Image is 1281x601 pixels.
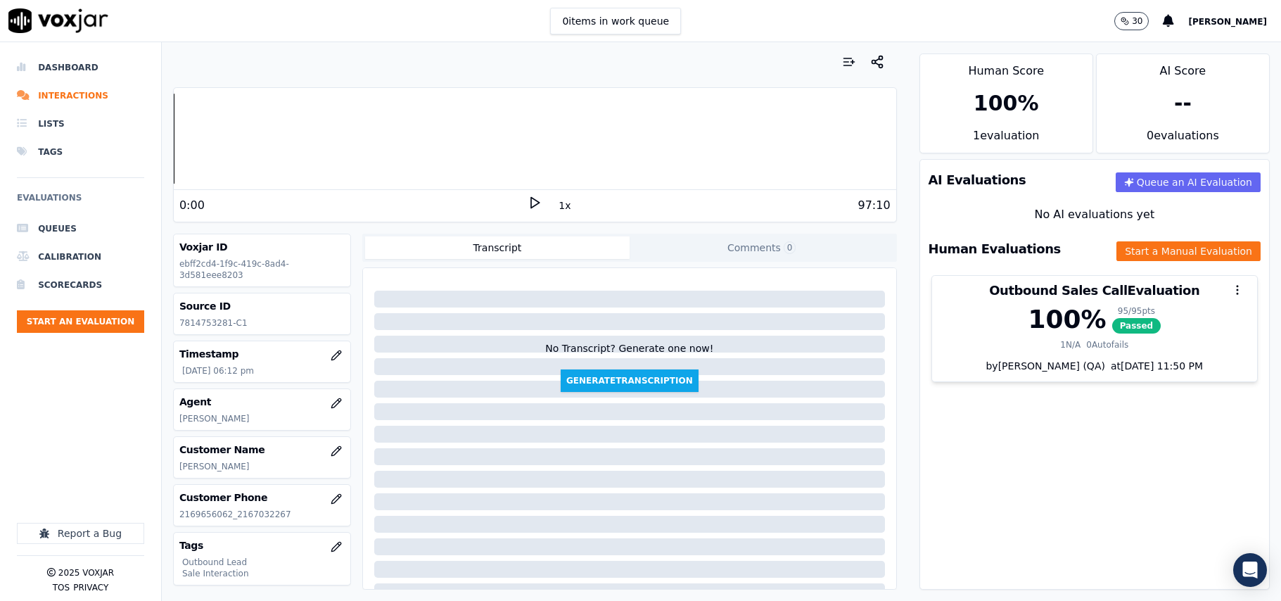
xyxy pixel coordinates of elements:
div: by [PERSON_NAME] (QA) [932,359,1257,381]
button: Start an Evaluation [17,310,144,333]
a: Interactions [17,82,144,110]
a: Scorecards [17,271,144,299]
p: [PERSON_NAME] [179,461,345,472]
button: Privacy [73,582,108,593]
a: Calibration [17,243,144,271]
p: 7814753281-C1 [179,317,345,329]
p: [DATE] 06:12 pm [182,365,345,377]
h3: AI Evaluations [929,174,1026,186]
h3: Customer Phone [179,491,345,505]
button: 0items in work queue [550,8,681,34]
button: GenerateTranscription [561,369,699,392]
div: Open Intercom Messenger [1233,553,1267,587]
div: AI Score [1097,54,1269,80]
div: No AI evaluations yet [931,206,1258,223]
h3: Customer Name [179,443,345,457]
h3: Timestamp [179,347,345,361]
div: 0:00 [179,197,205,214]
div: 0 Autofails [1086,339,1128,350]
h3: Human Evaluations [929,243,1061,255]
h6: Evaluations [17,189,144,215]
div: 1 evaluation [920,127,1092,153]
p: Outbound Lead [182,557,345,568]
div: -- [1174,91,1192,116]
button: 30 [1114,12,1163,30]
p: ebff2cd4-1f9c-419c-8ad4-3d581eee8203 [179,258,345,281]
p: Sale Interaction [182,568,345,579]
h3: Tags [179,538,345,552]
div: 0 evaluation s [1097,127,1269,153]
button: Report a Bug [17,523,144,544]
span: Passed [1112,318,1161,334]
a: Queues [17,215,144,243]
button: Transcript [365,236,630,259]
p: 30 [1132,15,1142,27]
div: No Transcript? Generate one now! [545,341,713,369]
p: 2025 Voxjar [58,567,114,578]
p: 2169656062_2167032267 [179,509,345,520]
div: 97:10 [858,197,890,214]
button: Comments [630,236,894,259]
div: 95 / 95 pts [1112,305,1161,317]
button: 1x [556,196,573,215]
h3: Source ID [179,299,345,313]
span: [PERSON_NAME] [1188,17,1267,27]
p: [PERSON_NAME] [179,413,345,424]
a: Lists [17,110,144,138]
button: Queue an AI Evaluation [1116,172,1261,192]
h3: Agent [179,395,345,409]
div: Human Score [920,54,1092,80]
span: 0 [784,241,796,254]
div: 1 N/A [1060,339,1081,350]
button: Start a Manual Evaluation [1116,241,1261,261]
div: 100 % [1028,305,1106,334]
img: voxjar logo [8,8,108,33]
div: 100 % [974,91,1039,116]
button: TOS [53,582,70,593]
a: Dashboard [17,53,144,82]
button: 30 [1114,12,1149,30]
h3: Voxjar ID [179,240,345,254]
button: [PERSON_NAME] [1188,13,1281,30]
div: at [DATE] 11:50 PM [1105,359,1203,373]
a: Tags [17,138,144,166]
